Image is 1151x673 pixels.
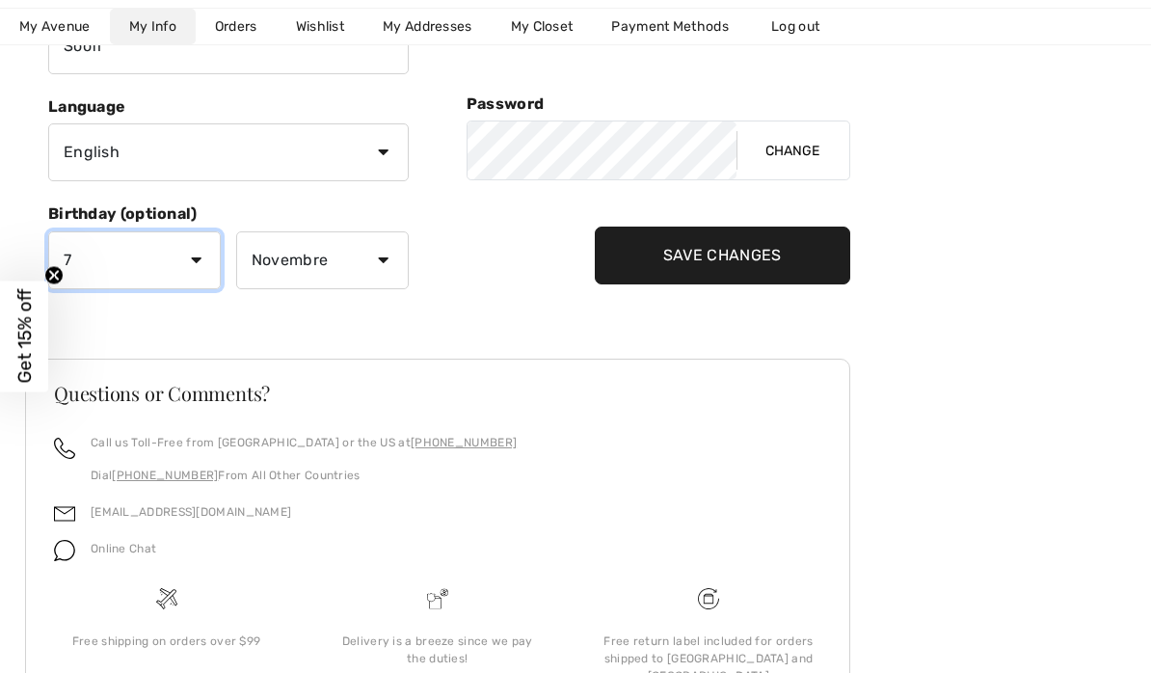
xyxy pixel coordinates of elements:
[492,9,593,44] a: My Closet
[196,9,277,44] a: Orders
[467,94,544,113] span: Password
[595,227,850,284] input: Save Changes
[54,503,75,525] img: email
[427,588,448,609] img: Delivery is a breeze since we pay the duties!
[317,633,557,667] div: Delivery is a breeze since we pay the duties!
[48,204,409,223] h5: Birthday (optional)
[54,438,75,459] img: call
[110,9,196,44] a: My Info
[19,16,91,37] span: My Avenue
[48,97,409,116] h5: Language
[91,542,156,555] span: Online Chat
[363,9,492,44] a: My Addresses
[13,289,36,384] span: Get 15% off
[48,16,409,74] input: Last name
[411,436,517,449] a: [PHONE_NUMBER]
[54,540,75,561] img: chat
[44,266,64,285] button: Close teaser
[91,467,517,484] p: Dial From All Other Countries
[698,588,719,609] img: Free shipping on orders over $99
[736,121,848,179] button: Change
[277,9,363,44] a: Wishlist
[752,9,858,44] a: Log out
[91,505,291,519] a: [EMAIL_ADDRESS][DOMAIN_NAME]
[112,469,218,482] a: [PHONE_NUMBER]
[592,9,748,44] a: Payment Methods
[54,384,821,403] h3: Questions or Comments?
[156,588,177,609] img: Free shipping on orders over $99
[91,434,517,451] p: Call us Toll-Free from [GEOGRAPHIC_DATA] or the US at
[46,633,286,650] div: Free shipping on orders over $99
